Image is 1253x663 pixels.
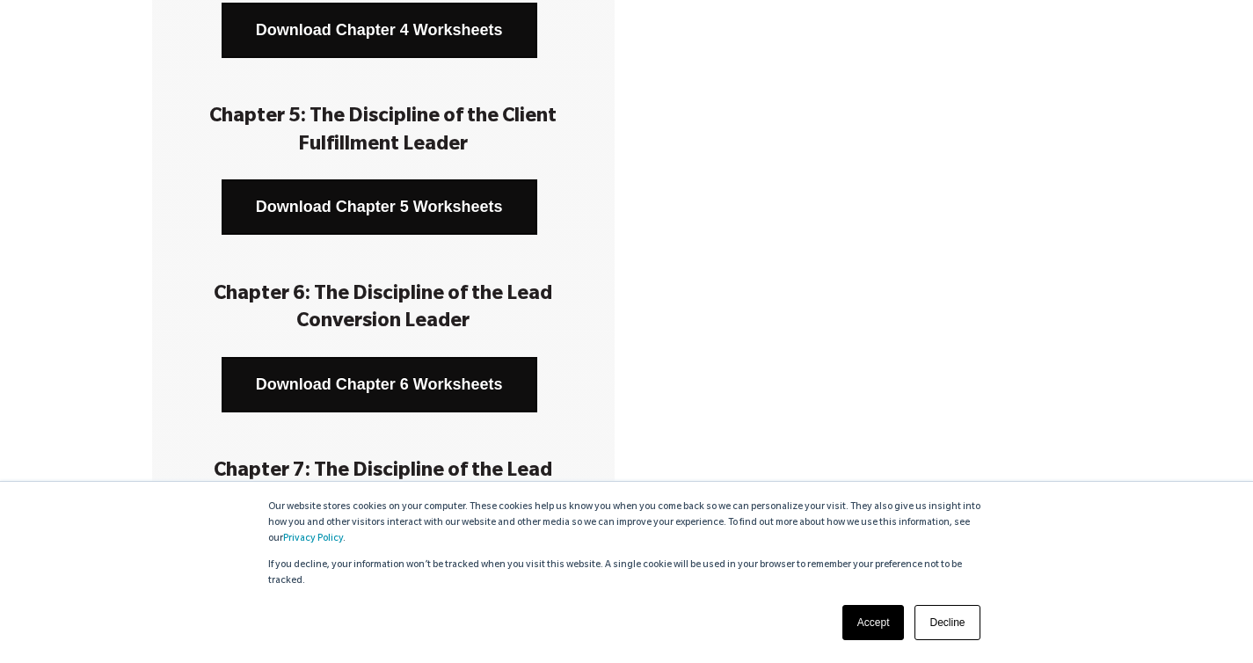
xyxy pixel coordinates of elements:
[842,605,905,640] a: Accept
[178,282,588,337] h3: Chapter 6: The Discipline of the Lead Conversion Leader
[178,105,588,159] h3: Chapter 5: The Discipline of the Client Fulfillment Leader
[268,499,986,547] p: Our website stores cookies on your computer. These cookies help us know you when you come back so...
[222,357,537,412] a: Download Chapter 6 Worksheets
[283,534,343,544] a: Privacy Policy
[914,605,980,640] a: Decline
[222,179,537,235] a: Download Chapter 5 Worksheets
[222,3,537,58] a: Download Chapter 4 Worksheets
[268,557,986,589] p: If you decline, your information won’t be tracked when you visit this website. A single cookie wi...
[178,459,588,514] h3: Chapter 7: The Discipline of the Lead Generation Leader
